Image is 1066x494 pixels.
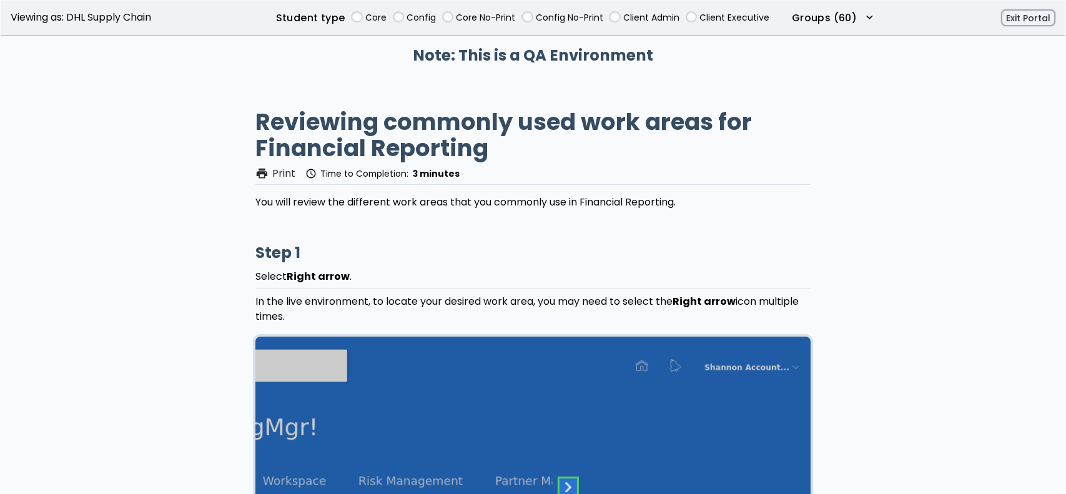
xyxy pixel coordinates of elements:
label: Config [407,11,436,24]
h3: Step 1 [255,242,810,264]
strong: Right arrow [673,294,736,309]
button: printPrint [255,168,295,180]
span: Viewing as: DHL Supply Chain [11,12,151,23]
span: Time to Completion: [320,169,408,179]
h1: Reviewing commonly used work areas for Financial Reporting [255,109,810,162]
b: Right arrow [287,269,350,284]
span: print [255,168,269,180]
button: Exit Portal [1001,9,1055,27]
span: Select . [255,269,352,284]
label: Config No-Print [536,11,603,24]
h3: Note: This is a QA Environment [1,47,1065,64]
span: 3 minutes [413,169,460,179]
button: Groups (60)expand_more [792,11,876,26]
span: Print [272,168,295,179]
label: Client Executive [699,11,769,24]
label: Groups (60) [792,11,857,26]
label: Client Admin [623,11,679,24]
label: Student type [276,11,345,26]
span: expand_more [863,12,876,24]
label: Core [365,11,387,24]
div: In the live environment, to locate your desired work area, you may need to select the icon multip... [255,294,810,324]
div: You will review the different work areas that you commonly use in Financial Reporting. [255,195,810,210]
label: Core No-Print [456,11,515,24]
span: schedule [305,169,317,179]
